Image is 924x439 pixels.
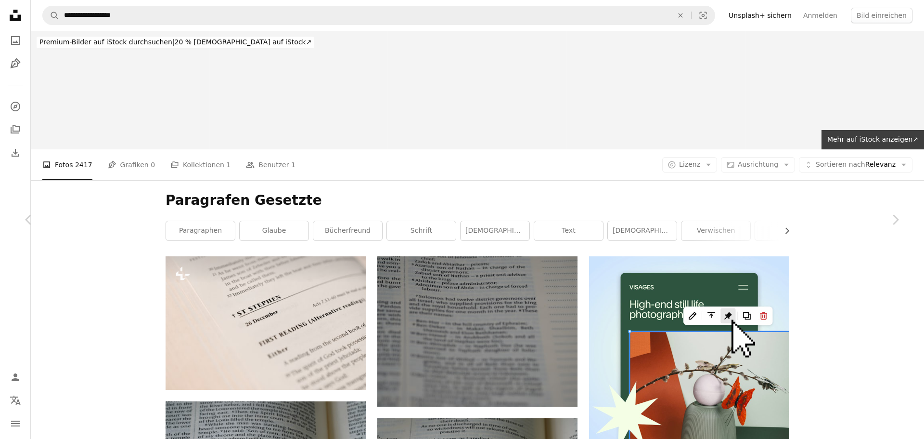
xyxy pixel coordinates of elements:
[313,221,382,240] a: Bücherfreund
[6,54,25,73] a: Grafiken
[151,160,155,170] span: 0
[377,256,577,407] img: Text
[226,160,231,170] span: 1
[821,130,924,149] a: Mehr auf iStock anzeigen↗
[108,149,155,180] a: Grafiken 0
[670,6,691,25] button: Löschen
[387,221,456,240] a: Schrift
[377,327,577,336] a: Text
[866,173,924,266] a: Weiter
[816,160,865,168] span: Sortieren nach
[797,8,843,23] a: Anmelden
[778,221,789,240] button: Liste nach rechts verschieben
[166,319,366,327] a: Text, Brief
[799,157,912,173] button: Sortieren nachRelevanz
[723,8,797,23] a: Unsplash+ sichern
[827,135,918,143] span: Mehr auf iStock anzeigen ↗
[608,221,677,240] a: [DEMOGRAPHIC_DATA]
[721,157,795,173] button: Ausrichtung
[851,8,912,23] button: Bild einreichen
[43,6,59,25] button: Unsplash suchen
[291,160,295,170] span: 1
[6,368,25,387] a: Anmelden / Registrieren
[461,221,529,240] a: [DEMOGRAPHIC_DATA]
[166,192,789,209] h1: Paragrafen Gesetzte
[679,160,700,168] span: Lizenz
[6,414,25,433] button: Menü
[170,149,231,180] a: Kollektionen 1
[534,221,603,240] a: Text
[692,6,715,25] button: Visuelle Suche
[6,120,25,139] a: Kollektionen
[246,149,295,180] a: Benutzer 1
[816,160,896,170] span: Relevanz
[31,31,320,54] a: Premium-Bilder auf iStock durchsuchen|20 % [DEMOGRAPHIC_DATA] auf iStock↗
[6,143,25,162] a: Bisherige Downloads
[39,38,175,46] span: Premium-Bilder auf iStock durchsuchen |
[6,97,25,116] a: Entdecken
[738,160,778,168] span: Ausrichtung
[37,37,314,48] div: 20 % [DEMOGRAPHIC_DATA] auf iStock ↗
[681,221,750,240] a: verwischen
[42,6,715,25] form: Finden Sie Bildmaterial auf der ganzen Webseite
[240,221,308,240] a: Glaube
[6,391,25,410] button: Sprache
[662,157,717,173] button: Lizenz
[6,31,25,50] a: Fotos
[166,256,366,390] img: Text, Brief
[755,221,824,240] a: Lesen
[166,221,235,240] a: Paragraphen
